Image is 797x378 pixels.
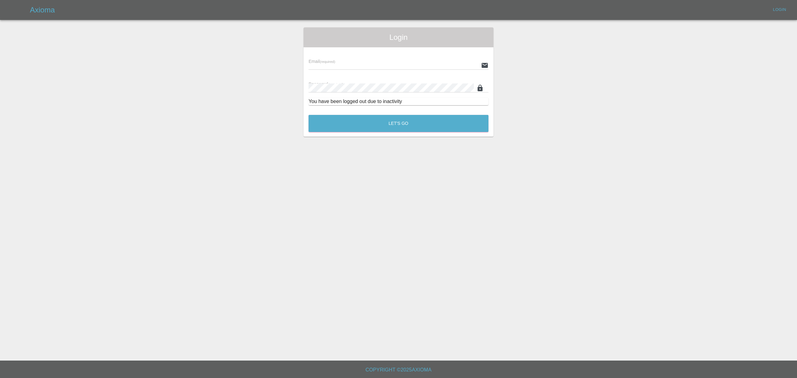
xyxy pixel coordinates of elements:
[309,59,335,64] span: Email
[309,82,343,87] span: Password
[770,5,790,15] a: Login
[30,5,55,15] h5: Axioma
[320,60,335,64] small: (required)
[328,83,344,86] small: (required)
[309,32,488,42] span: Login
[5,366,792,374] h6: Copyright © 2025 Axioma
[309,115,488,132] button: Let's Go
[309,98,488,105] div: You have been logged out due to inactivity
